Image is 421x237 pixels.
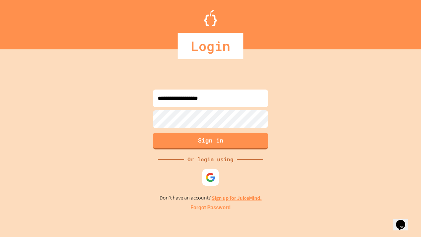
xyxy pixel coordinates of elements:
div: Login [178,33,243,59]
p: Don't have an account? [160,194,262,202]
iframe: chat widget [393,211,414,230]
button: Sign in [153,133,268,149]
a: Forgot Password [190,204,231,212]
img: google-icon.svg [206,172,215,182]
iframe: chat widget [366,182,414,210]
div: Or login using [184,155,237,163]
a: Sign up for JuiceMind. [212,195,262,201]
img: Logo.svg [204,10,217,26]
